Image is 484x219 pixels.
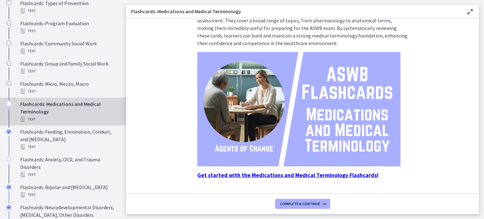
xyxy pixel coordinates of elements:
p: These flashcards are essential for anyone involved in the healthcare field, facilitating quick re... [197,2,408,47]
div: Flashcards: Anxiety, OCD, and Trauma Disorders [20,156,118,178]
button: Complete & continue [275,199,330,209]
div: Flashcards: Feeding, Elimination, Conduct, and [MEDICAL_DATA] [20,128,118,151]
div: Flashcards: Bipolar and [MEDICAL_DATA] [20,183,118,199]
div: Text [20,88,118,95]
img: ASWB_Flashcards_Medications_and_Medical_Terminology.png [197,52,400,166]
div: Flashcards: Medications and Medical Terminology [20,100,118,123]
i: Completed [6,129,11,134]
span: Complete & continue [280,201,320,206]
h3: Flashcards: Medications and Medical Terminology [131,8,456,15]
div: Flashcards: Group and Family Social Work [20,60,118,75]
div: Flashcards: Micro, Mezzo, Macro [20,80,118,95]
i: Completed [6,185,11,190]
div: Text [20,47,118,55]
i: Completed [6,205,11,210]
div: Text [20,7,118,14]
div: Text [20,191,118,199]
div: Text [20,27,118,35]
div: Flashcards: Community Social Work [20,40,118,55]
div: Text [20,143,118,151]
div: Text [20,115,118,123]
div: Text [20,171,118,178]
strong: Get started with the Medications and Medical Terminology Flashcards! [197,171,378,179]
a: Get started with the Medications and Medical Terminology Flashcards! [197,172,378,178]
div: Text [20,67,118,75]
div: Flashcards: Program Evaluation [20,20,118,35]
